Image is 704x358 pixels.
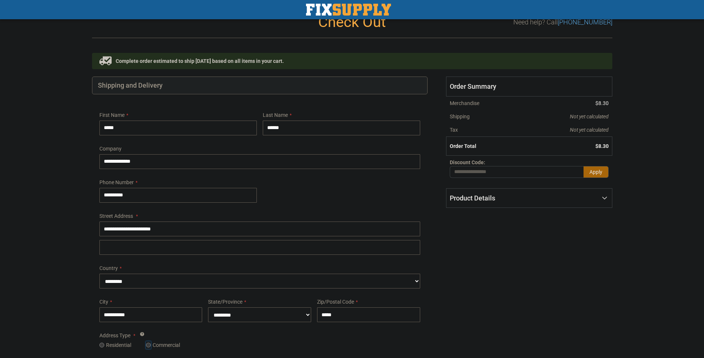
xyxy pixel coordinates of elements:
span: Order Summary [446,77,612,97]
th: Merchandise [446,97,520,110]
span: Last Name [263,112,288,118]
span: Not yet calculated [570,127,609,133]
strong: Order Total [450,143,476,149]
h1: Check Out [92,14,612,30]
button: Apply [584,166,609,178]
a: [PHONE_NUMBER] [558,18,612,26]
label: Residential [106,341,131,349]
span: Not yet calculated [570,114,609,119]
span: City [99,299,108,305]
h3: Need help? Call [513,18,612,26]
div: Shipping and Delivery [92,77,428,94]
span: $8.30 [595,100,609,106]
span: State/Province [208,299,242,305]
span: Complete order estimated to ship [DATE] based on all items in your cart. [116,57,284,65]
span: Discount Code: [450,159,485,165]
span: Street Address [99,213,133,219]
label: Commercial [153,341,180,349]
span: Address Type [99,332,130,338]
span: $8.30 [595,143,609,149]
img: Fix Industrial Supply [306,4,391,16]
span: Product Details [450,194,495,202]
span: Company [99,146,122,152]
span: Apply [589,169,602,175]
th: Tax [446,123,520,137]
a: store logo [306,4,391,16]
span: Shipping [450,114,470,119]
span: Country [99,265,118,271]
span: Phone Number [99,179,134,185]
span: Zip/Postal Code [317,299,354,305]
span: First Name [99,112,125,118]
